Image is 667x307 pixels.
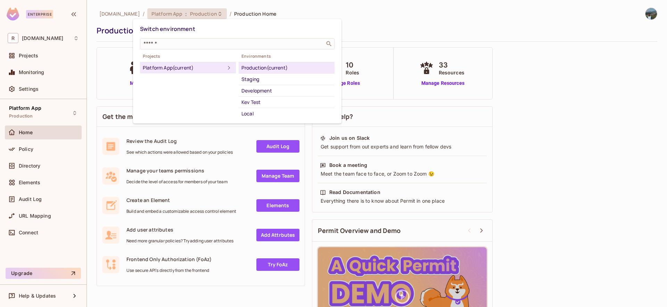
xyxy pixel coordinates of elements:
span: Switch environment [140,25,195,33]
span: Projects [140,54,236,59]
div: Production (current) [241,64,332,72]
div: Kev Test [241,98,332,106]
div: Development [241,87,332,95]
div: Local [241,110,332,118]
span: Environments [239,54,335,59]
div: Staging [241,75,332,83]
div: Platform App (current) [143,64,225,72]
